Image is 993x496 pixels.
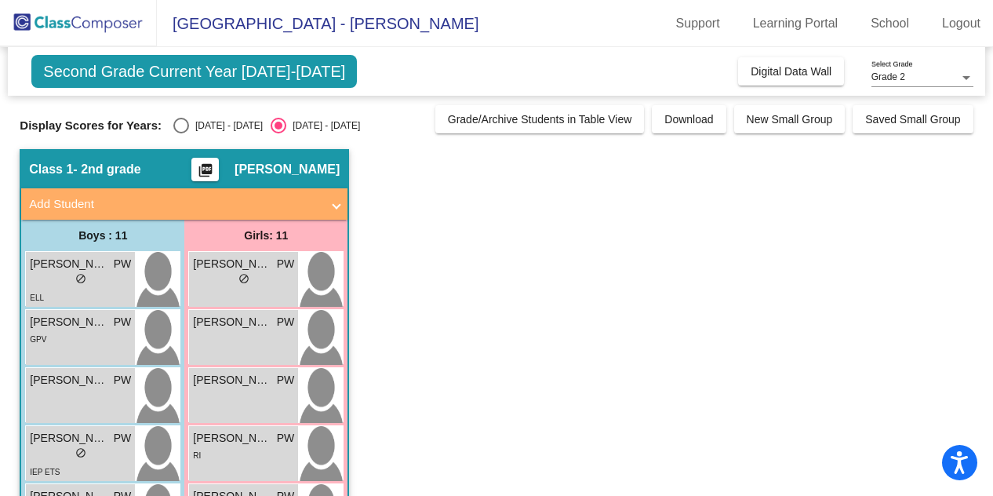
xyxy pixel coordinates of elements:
span: [PERSON_NAME] [193,314,271,330]
mat-icon: picture_as_pdf [196,162,215,184]
span: PW [114,430,132,447]
div: [DATE] - [DATE] [286,119,360,133]
span: New Small Group [747,113,833,126]
span: [PERSON_NAME] [30,314,108,330]
span: Grade/Archive Students in Table View [448,113,632,126]
a: Support [664,11,733,36]
button: New Small Group [734,105,846,133]
span: - 2nd grade [73,162,140,177]
span: Display Scores for Years: [20,119,162,133]
span: RI [193,451,201,460]
span: Class 1 [29,162,73,177]
span: Digital Data Wall [751,65,831,78]
button: Saved Small Group [853,105,973,133]
span: PW [277,372,295,388]
span: [PERSON_NAME] [193,430,271,447]
span: Grade 2 [871,71,905,82]
span: [GEOGRAPHIC_DATA] - [PERSON_NAME] [157,11,478,36]
span: PW [114,256,132,272]
span: IEP ETS [30,468,60,476]
button: Download [652,105,726,133]
a: School [858,11,922,36]
div: Boys : 11 [21,220,184,251]
span: GPV [30,335,46,344]
span: do_not_disturb_alt [75,273,86,284]
span: Second Grade Current Year [DATE]-[DATE] [31,55,357,88]
span: do_not_disturb_alt [75,447,86,458]
button: Grade/Archive Students in Table View [435,105,645,133]
span: [PERSON_NAME] [30,430,108,447]
span: Saved Small Group [865,113,960,126]
mat-panel-title: Add Student [29,195,321,213]
a: Logout [929,11,993,36]
span: [PERSON_NAME] [193,256,271,272]
mat-expansion-panel-header: Add Student [21,188,347,220]
div: [DATE] - [DATE] [189,119,263,133]
a: Learning Portal [740,11,851,36]
span: [PERSON_NAME] [30,372,108,388]
button: Digital Data Wall [738,57,844,86]
span: [PERSON_NAME] [193,372,271,388]
span: PW [114,314,132,330]
div: Girls: 11 [184,220,347,251]
mat-radio-group: Select an option [173,118,360,133]
span: PW [114,372,132,388]
span: Download [664,113,713,126]
span: PW [277,430,295,447]
span: [PERSON_NAME] [235,162,340,177]
span: do_not_disturb_alt [238,273,249,284]
span: ELL [30,294,44,302]
span: PW [277,314,295,330]
button: Print Students Details [191,158,219,181]
span: [PERSON_NAME] [PERSON_NAME] [30,256,108,272]
span: PW [277,256,295,272]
